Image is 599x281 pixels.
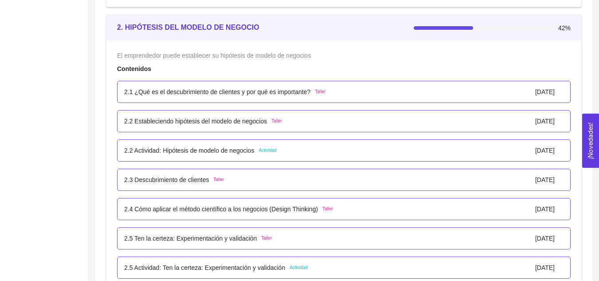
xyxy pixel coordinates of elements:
[315,88,325,95] span: Taller
[124,175,209,185] p: 2.3 Descubrimiento de clientes
[535,234,555,243] div: [DATE]
[322,206,333,213] span: Taller
[258,147,277,154] span: Actividad
[558,25,571,31] span: 42%
[124,116,267,126] p: 2.2 Estableciendo hipótesis del modelo de negocios
[124,263,285,273] p: 2.5 Actividad: Ten la certeza: Experimentación y validación
[290,264,308,271] span: Actividad
[535,204,555,214] div: [DATE]
[124,234,257,243] p: 2.5 Ten la certeza: Experimentación y validación
[261,235,272,242] span: Taller
[124,204,318,214] p: 2.4 Cómo aplicar el método científico a los negocios (Design Thinking)
[535,87,555,97] div: [DATE]
[535,175,555,185] div: [DATE]
[124,87,310,97] p: 2.1 ¿Qué es el descubrimiento de clientes y por qué es importante?
[117,65,151,72] strong: Contenidos
[535,263,555,273] div: [DATE]
[124,146,254,155] p: 2.2 Actividad: Hipótesis de modelo de negocios
[582,114,599,168] button: Open Feedback Widget
[213,176,224,183] span: Taller
[117,24,259,31] strong: 2. HIPÓTESIS DEL MODELO DE NEGOCIO
[535,116,555,126] div: [DATE]
[535,146,555,155] div: [DATE]
[117,52,311,59] span: El emprendedor puede establecer su hipótesis de modelo de negocios
[271,118,282,125] span: Taller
